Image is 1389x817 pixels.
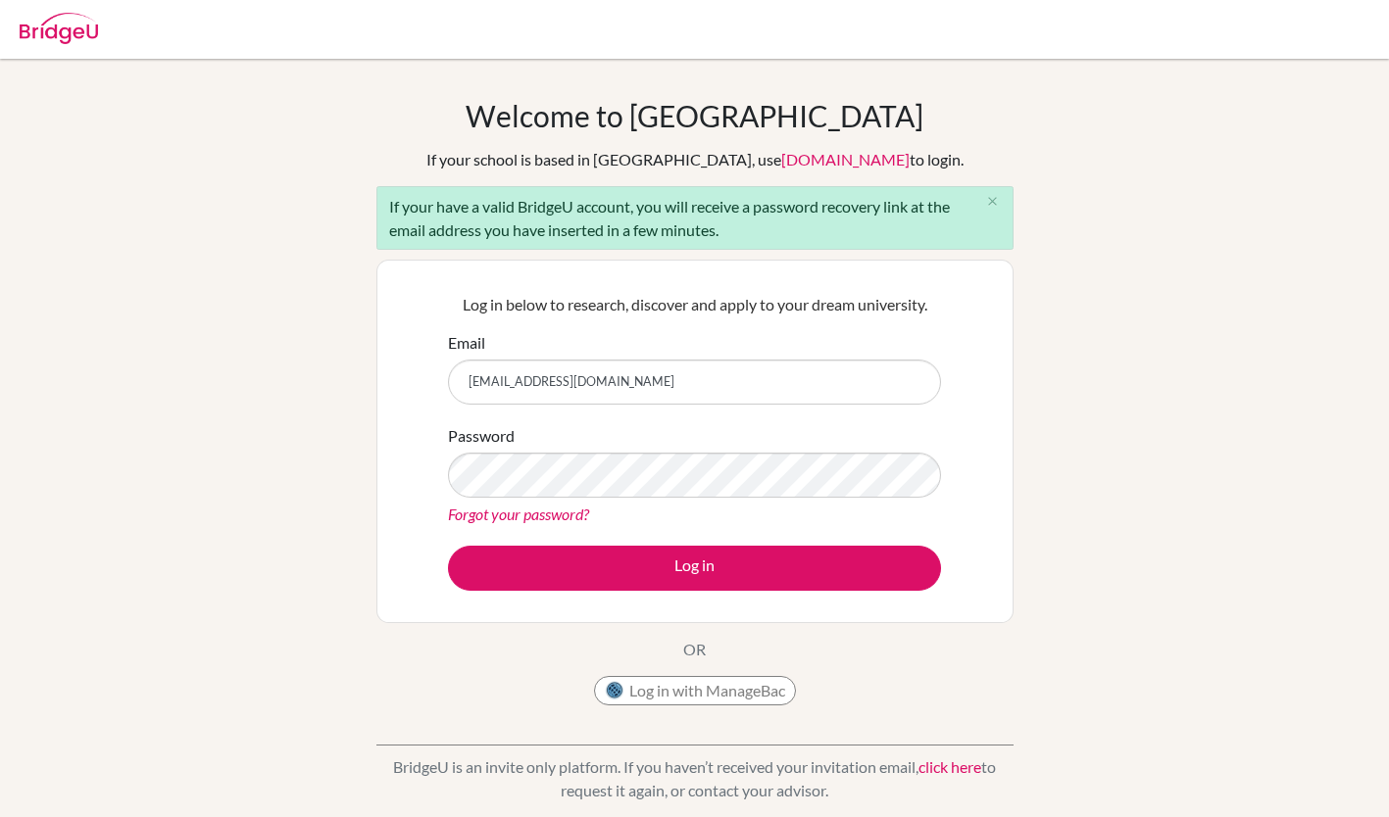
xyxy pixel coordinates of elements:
label: Email [448,331,485,355]
i: close [985,194,1000,209]
button: Close [973,187,1013,216]
p: OR [683,638,706,661]
a: Forgot your password? [448,505,589,523]
h1: Welcome to [GEOGRAPHIC_DATA] [466,98,923,133]
a: click here [918,757,981,776]
div: If your school is based in [GEOGRAPHIC_DATA], use to login. [426,148,964,171]
label: Password [448,424,515,448]
a: [DOMAIN_NAME] [781,150,910,168]
p: Log in below to research, discover and apply to your dream university. [448,293,941,316]
button: Log in [448,546,941,591]
p: BridgeU is an invite only platform. If you haven’t received your invitation email, to request it ... [376,755,1014,802]
div: If your have a valid BridgeU account, you will receive a password recovery link at the email addr... [376,186,1014,250]
img: Bridge-U [20,13,98,44]
button: Log in with ManageBac [594,676,796,705]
